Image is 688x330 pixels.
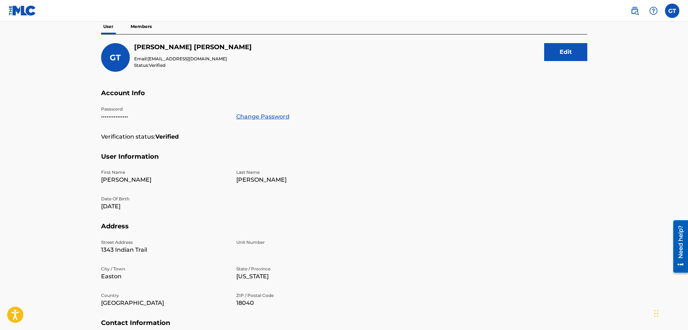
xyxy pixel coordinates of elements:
p: Last Name [236,169,363,176]
h5: Account Info [101,89,587,106]
strong: Verified [155,133,179,141]
a: Change Password [236,112,290,121]
p: Street Address [101,239,228,246]
iframe: Chat Widget [652,296,688,330]
button: Edit [544,43,587,61]
p: ZIP / Postal Code [236,292,363,299]
p: [GEOGRAPHIC_DATA] [101,299,228,307]
p: City / Town [101,266,228,272]
p: [DATE] [101,202,228,211]
div: Drag [654,303,659,324]
p: Email: [134,56,252,62]
p: User [101,19,115,34]
p: Password [101,106,228,112]
p: [PERSON_NAME] [236,176,363,184]
h5: User Information [101,153,587,169]
span: GT [110,53,121,62]
p: Date Of Birth [101,196,228,202]
img: MLC Logo [9,5,36,16]
img: search [630,6,639,15]
p: State / Province [236,266,363,272]
div: Help [646,4,661,18]
p: First Name [101,169,228,176]
h5: Address [101,222,587,239]
iframe: Resource Center [668,218,688,275]
p: [US_STATE] [236,272,363,281]
h5: Gregory Telfort [134,43,252,51]
p: Members [128,19,154,34]
span: Verified [149,62,165,68]
p: 1343 Indian Trail [101,246,228,254]
div: User Menu [665,4,679,18]
img: help [649,6,658,15]
span: [EMAIL_ADDRESS][DOMAIN_NAME] [147,56,227,61]
p: [PERSON_NAME] [101,176,228,184]
p: ••••••••••••••• [101,112,228,121]
p: 18040 [236,299,363,307]
p: Verification status: [101,133,155,141]
p: Easton [101,272,228,281]
p: Unit Number [236,239,363,246]
a: Public Search [628,4,642,18]
p: Status: [134,62,252,69]
p: Country [101,292,228,299]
